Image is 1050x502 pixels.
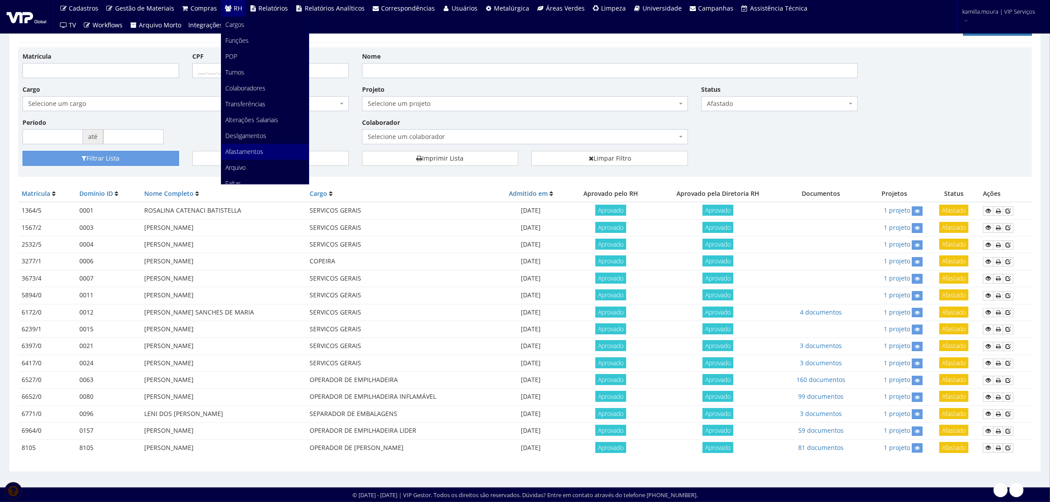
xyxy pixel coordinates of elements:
[654,186,781,202] th: Aprovado pela Diretoria RH
[495,253,567,270] td: [DATE]
[701,85,721,94] label: Status
[884,257,910,265] a: 1 projeto
[701,96,858,111] span: Afastado
[221,17,309,33] a: Cargos
[141,202,306,219] td: ROSALINA CATENACI BATISTELLA
[362,151,519,166] a: Imprimir Lista
[18,405,76,422] td: 6771/0
[800,359,842,367] a: 3 documentos
[702,374,733,385] span: Aprovado
[884,291,910,299] a: 1 projeto
[141,253,306,270] td: [PERSON_NAME]
[884,206,910,214] a: 1 projeto
[495,439,567,456] td: [DATE]
[362,118,400,127] label: Colaborador
[796,375,845,384] a: 160 documentos
[495,423,567,439] td: [DATE]
[18,219,76,236] td: 1567/2
[884,341,910,350] a: 1 projeto
[702,255,733,266] span: Aprovado
[22,85,40,94] label: Cargo
[495,304,567,321] td: [DATE]
[939,340,968,351] span: Afastado
[221,49,309,64] a: POP
[28,99,338,108] span: Selecione um cargo
[884,308,910,316] a: 1 projeto
[595,408,626,419] span: Aprovado
[306,355,495,371] td: SERVICOS GERAIS
[939,273,968,284] span: Afastado
[79,189,113,198] a: Domínio ID
[76,423,141,439] td: 0157
[362,85,385,94] label: Projeto
[939,307,968,318] span: Afastado
[643,4,682,12] span: Universidade
[800,409,842,418] a: 3 documentos
[702,391,733,402] span: Aprovado
[306,287,495,304] td: SERVICOS GERAIS
[18,389,76,405] td: 6652/0
[144,189,194,198] a: Nome Completo
[22,151,179,166] button: Filtrar Lista
[702,239,733,250] span: Aprovado
[226,163,246,172] span: Arquivo
[221,96,309,112] a: Transferências
[234,4,242,12] span: RH
[76,321,141,337] td: 0015
[495,372,567,389] td: [DATE]
[141,338,306,355] td: [PERSON_NAME]
[18,355,76,371] td: 6417/0
[126,17,185,34] a: Arquivo Morto
[368,132,677,141] span: Selecione um colaborador
[141,287,306,304] td: [PERSON_NAME]
[798,426,844,435] a: 59 documentos
[509,189,548,198] a: Admitido em
[567,186,654,202] th: Aprovado pelo RH
[56,17,80,34] a: TV
[306,304,495,321] td: SERVICOS GERAIS
[305,4,365,12] span: Relatórios Analíticos
[141,270,306,287] td: [PERSON_NAME]
[495,219,567,236] td: [DATE]
[185,17,227,34] a: Integrações
[702,222,733,233] span: Aprovado
[306,321,495,337] td: SERVICOS GERAIS
[191,4,217,12] span: Compras
[18,253,76,270] td: 3277/1
[702,340,733,351] span: Aprovado
[226,116,279,124] span: Alterações Salariais
[495,405,567,422] td: [DATE]
[798,443,844,452] a: 81 documentos
[18,287,76,304] td: 5894/0
[595,374,626,385] span: Aprovado
[221,112,309,128] a: Alterações Salariais
[306,372,495,389] td: OPERADOR DE EMPILHADEIRA
[939,425,968,436] span: Afastado
[884,392,910,401] a: 1 projeto
[368,99,677,108] span: Selecione um projeto
[781,186,860,202] th: Documentos
[595,307,626,318] span: Aprovado
[221,33,309,49] a: Funções
[707,99,847,108] span: Afastado
[306,439,495,456] td: OPERADOR DE [PERSON_NAME]
[141,355,306,371] td: [PERSON_NAME]
[141,423,306,439] td: [PERSON_NAME]
[18,439,76,456] td: 8105
[306,236,495,253] td: SERVICOS GERAIS
[192,63,349,78] input: ___.___.___-__
[76,270,141,287] td: 0007
[750,4,807,12] span: Assistência Técnica
[115,4,174,12] span: Gestão de Materiais
[69,21,76,29] span: TV
[83,129,103,144] span: até
[226,68,245,76] span: Turnos
[18,372,76,389] td: 6527/0
[80,17,127,34] a: Workflows
[139,21,182,29] span: Arquivo Morto
[226,179,242,187] span: Faltas
[595,205,626,216] span: Aprovado
[141,219,306,236] td: [PERSON_NAME]
[495,236,567,253] td: [DATE]
[76,439,141,456] td: 8105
